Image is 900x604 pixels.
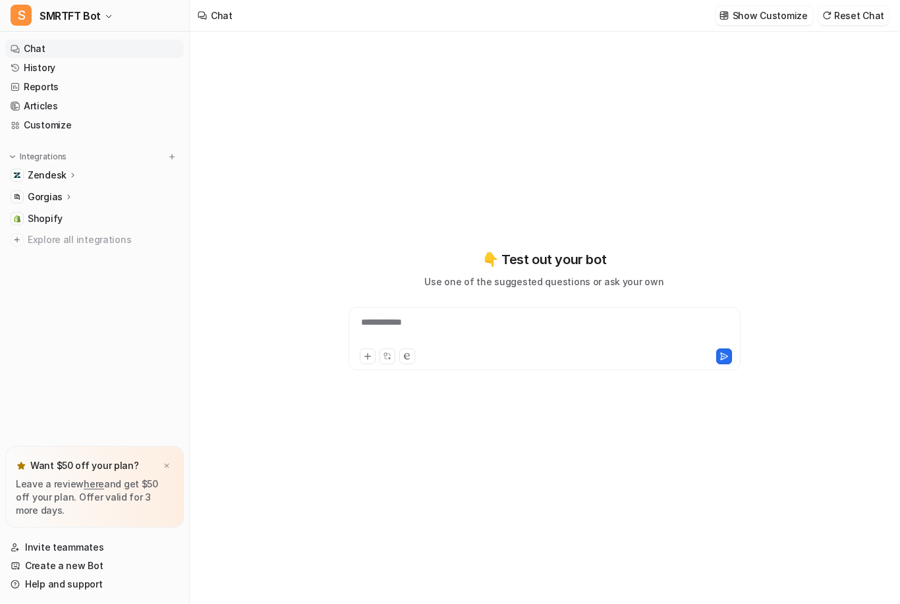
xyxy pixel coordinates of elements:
[818,6,889,25] button: Reset Chat
[40,7,101,25] span: SMRTFT Bot
[8,152,17,161] img: expand menu
[13,193,21,201] img: Gorgias
[716,6,813,25] button: Show Customize
[28,169,67,182] p: Zendesk
[5,538,184,557] a: Invite teammates
[5,557,184,575] a: Create a new Bot
[719,11,729,20] img: customize
[5,575,184,593] a: Help and support
[16,460,26,471] img: star
[16,478,173,517] p: Leave a review and get $50 off your plan. Offer valid for 3 more days.
[5,40,184,58] a: Chat
[5,78,184,96] a: Reports
[5,150,70,163] button: Integrations
[11,233,24,246] img: explore all integrations
[822,11,831,20] img: reset
[733,9,808,22] p: Show Customize
[211,9,233,22] div: Chat
[5,209,184,228] a: ShopifyShopify
[424,275,663,288] p: Use one of the suggested questions or ask your own
[11,5,32,26] span: S
[167,152,177,161] img: menu_add.svg
[5,116,184,134] a: Customize
[28,212,63,225] span: Shopify
[28,190,63,204] p: Gorgias
[163,462,171,470] img: x
[28,229,179,250] span: Explore all integrations
[482,250,606,269] p: 👇 Test out your bot
[20,151,67,162] p: Integrations
[5,59,184,77] a: History
[5,97,184,115] a: Articles
[84,478,104,489] a: here
[5,231,184,249] a: Explore all integrations
[30,459,139,472] p: Want $50 off your plan?
[13,171,21,179] img: Zendesk
[13,215,21,223] img: Shopify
